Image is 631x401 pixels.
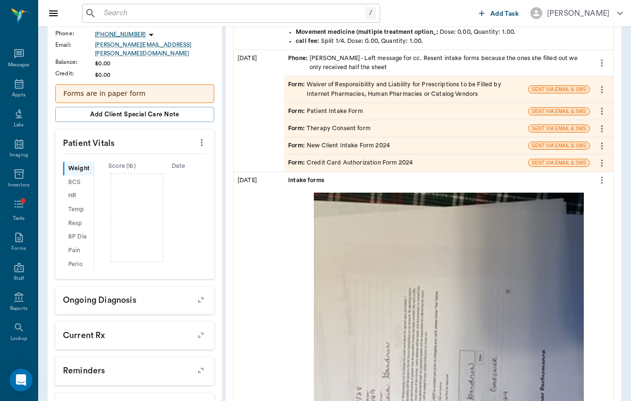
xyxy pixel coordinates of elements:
button: Add Task [475,4,523,22]
span: Intake forms [288,176,326,185]
div: Forms [11,245,26,252]
a: [PERSON_NAME][EMAIL_ADDRESS][PERSON_NAME][DOMAIN_NAME] [95,41,214,58]
div: Inventory [8,182,30,189]
div: Reports [10,305,28,312]
div: Appts [12,92,25,99]
p: [PHONE_NUMBER] [95,31,145,39]
div: Weight [63,162,93,175]
span: Split 1/4. [321,38,348,44]
div: Date [150,162,207,171]
div: / [365,7,376,20]
div: BCS [63,175,93,189]
button: Add client Special Care Note [55,107,214,122]
button: [PERSON_NAME] [523,4,631,22]
strong: call fee : [296,38,319,44]
span: Form : [288,158,307,167]
span: . [514,29,516,35]
span: Form : [288,141,307,150]
div: Tasks [13,215,25,222]
p: Ongoing diagnosis [55,287,214,310]
span: SENT VIA EMAIL & SMS [528,159,590,166]
div: Resp [63,216,93,230]
div: [DATE] [234,50,284,172]
div: Credit : [55,69,95,78]
strong: Movement medicine (multiple treatment option_ : [296,29,438,35]
div: Imaging [10,152,28,159]
button: more [594,55,610,71]
div: Temp [63,203,93,216]
div: New Client Intake Form 2024 [288,141,390,150]
div: Score ( lb ) [94,162,150,171]
button: more [594,172,610,188]
p: Current Rx [55,322,214,346]
div: Dose: 0.00, Quantity: 1.00 [296,37,610,46]
button: more [594,138,610,154]
div: Messages [8,62,30,69]
button: more [594,103,610,119]
div: [PERSON_NAME] - Left message for cc. Resent intake forms because the ones she filled out we only ... [288,54,586,72]
div: Phone : [55,29,95,38]
div: Balance : [55,58,95,66]
p: Reminders [55,357,214,381]
button: Close drawer [44,4,63,23]
div: HR [63,189,93,203]
span: Phone : [288,54,310,72]
button: more [594,82,610,98]
button: more [594,155,610,171]
p: Forms are in paper form [63,89,206,99]
span: Form : [288,107,307,116]
button: more [194,134,209,151]
div: Email : [55,41,95,49]
div: Perio [63,257,93,271]
div: Waiver of Responsibility and Liability for Prescriptions to be Filled by Internet Pharmacies, Hum... [288,80,524,98]
div: [PERSON_NAME] [547,8,610,19]
span: SENT VIA EMAIL & SMS [528,86,590,93]
span: SENT VIA EMAIL & SMS [528,108,590,115]
div: Pain [63,244,93,257]
span: SENT VIA EMAIL & SMS [528,125,590,132]
span: Form : [288,124,307,133]
div: $0.00 [95,71,214,79]
button: more [594,121,610,137]
div: BP Dia [63,230,93,244]
p: Patient Vitals [55,130,214,154]
div: $0.00 [95,59,214,68]
span: . [421,38,423,44]
span: SENT VIA EMAIL & SMS [528,142,590,149]
div: Lookup [10,335,27,342]
div: Credit Card Authorization Form 2024 [288,158,413,167]
div: Labs [14,122,24,129]
span: Add client Special Care Note [90,109,179,120]
div: Patient Intake Form [288,107,363,116]
div: Dose: 0.00, Quantity: 1.00 [296,28,610,37]
input: Search [100,7,365,20]
div: Therapy Consent form [288,124,371,133]
div: Open Intercom Messenger [10,369,32,391]
div: Staff [14,275,24,282]
span: Form : [288,80,307,98]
